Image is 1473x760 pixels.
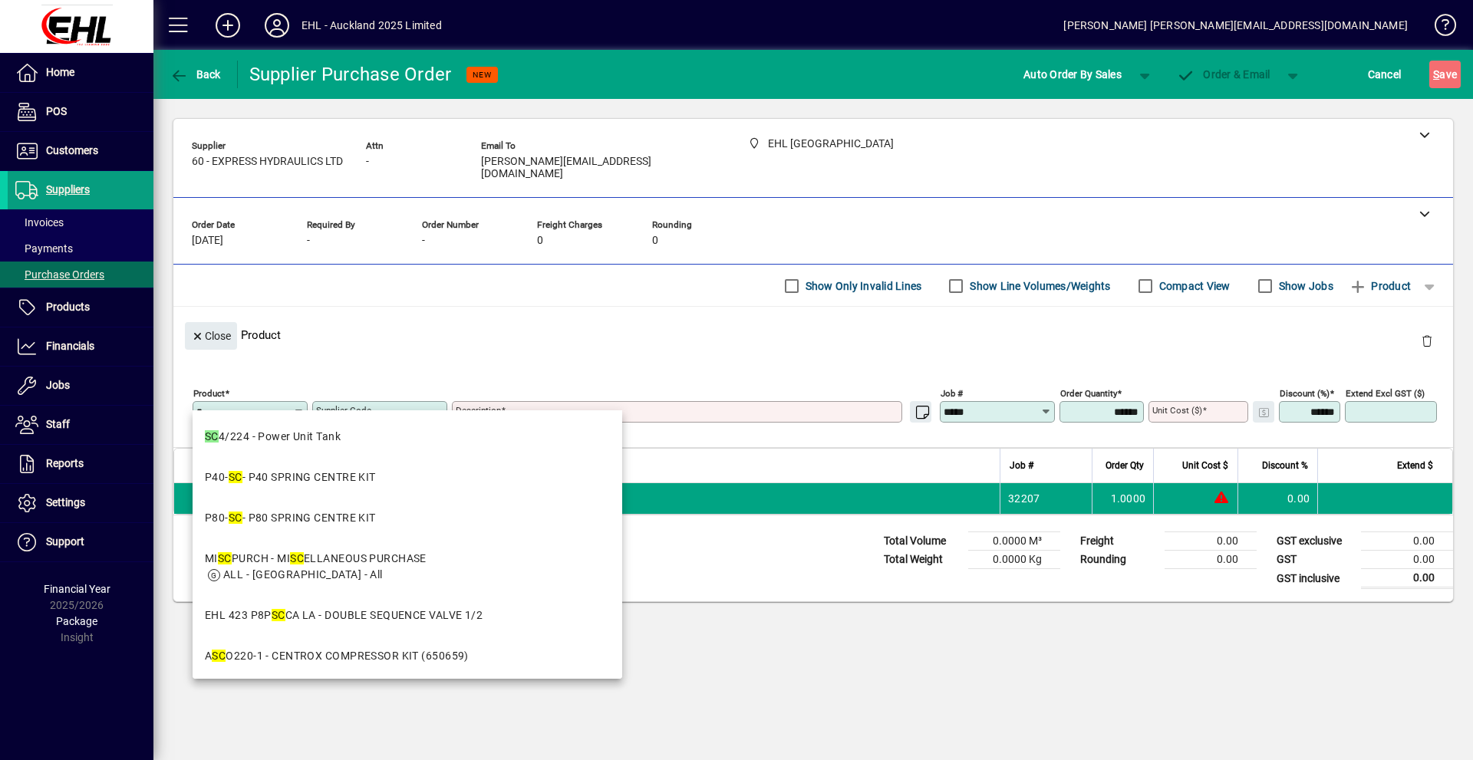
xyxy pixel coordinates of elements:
[203,12,252,39] button: Add
[1433,68,1439,81] span: S
[876,532,968,551] td: Total Volume
[46,144,98,156] span: Customers
[46,66,74,78] span: Home
[802,278,922,294] label: Show Only Invalid Lines
[1269,551,1361,569] td: GST
[193,388,225,399] mat-label: Product
[422,235,425,247] span: -
[223,568,383,581] span: ALL - [GEOGRAPHIC_DATA] - All
[181,328,241,342] app-page-header-button: Close
[1237,483,1317,514] td: 0.00
[15,242,73,255] span: Payments
[193,498,622,538] mat-option: P80-SC - P80 SPRING CENTRE KIT
[1165,551,1257,569] td: 0.00
[170,68,221,81] span: Back
[46,301,90,313] span: Products
[1010,457,1033,474] span: Job #
[1433,62,1457,87] span: ave
[302,13,442,38] div: EHL - Auckland 2025 Limited
[290,552,304,564] em: SC
[1169,61,1278,88] button: Order & Email
[1106,457,1144,474] span: Order Qty
[8,93,153,131] a: POS
[1063,13,1408,38] div: [PERSON_NAME] [PERSON_NAME][EMAIL_ADDRESS][DOMAIN_NAME]
[46,496,85,508] span: Settings
[193,416,622,457] mat-option: SC 4/224 - Power Unit Tank
[249,62,452,87] div: Supplier Purchase Order
[193,457,622,498] mat-option: P40-SC - P40 SPRING CENTRE KIT
[1361,569,1453,588] td: 0.00
[15,268,104,281] span: Purchase Orders
[1165,532,1257,551] td: 0.00
[968,532,1060,551] td: 0.0000 M³
[8,288,153,327] a: Products
[205,607,483,623] div: EHL 423 P8P CA LA - DOUBLE SEQUENCE VALVE 1/2
[8,406,153,444] a: Staff
[1361,532,1453,551] td: 0.00
[1346,388,1425,399] mat-label: Extend excl GST ($)
[205,551,427,567] div: MI PURCH - MI ELLANEOUS PURCHASE
[173,307,1453,363] div: Product
[193,538,622,595] mat-option: MISC PURCH - MISCELLANEOUS PURCHASE
[8,54,153,92] a: Home
[185,322,237,350] button: Close
[1423,3,1454,53] a: Knowledge Base
[192,235,223,247] span: [DATE]
[968,551,1060,569] td: 0.0000 Kg
[193,595,622,636] mat-option: EHL 423 P8P SCCA LA - DOUBLE SEQUENCE VALVE 1/2
[8,523,153,561] a: Support
[366,156,369,168] span: -
[456,405,501,416] mat-label: Description
[1409,334,1445,347] app-page-header-button: Delete
[193,636,622,676] mat-option: ASCO220-1 - CENTROX COMPRESSOR KIT (650659)
[229,471,242,483] em: SC
[8,484,153,522] a: Settings
[46,340,94,352] span: Financials
[1073,532,1165,551] td: Freight
[967,278,1110,294] label: Show Line Volumes/Weights
[193,676,622,733] mat-option: SC25/3635 - SHELF/BINS 1268 X 362 X 353-4
[316,405,371,416] mat-label: Supplier Code
[46,183,90,196] span: Suppliers
[537,235,543,247] span: 0
[1156,278,1231,294] label: Compact View
[252,12,302,39] button: Profile
[46,105,67,117] span: POS
[8,445,153,483] a: Reports
[1073,551,1165,569] td: Rounding
[1276,278,1333,294] label: Show Jobs
[1397,457,1433,474] span: Extend $
[8,132,153,170] a: Customers
[205,430,219,443] em: SC
[56,615,97,627] span: Package
[272,609,285,621] em: SC
[1262,457,1308,474] span: Discount %
[1182,457,1228,474] span: Unit Cost $
[1429,61,1461,88] button: Save
[205,510,376,526] div: P80- - P80 SPRING CENTRE KIT
[205,429,341,445] div: 4/224 - Power Unit Tank
[8,235,153,262] a: Payments
[473,70,492,80] span: NEW
[1177,68,1270,81] span: Order & Email
[941,388,963,399] mat-label: Job #
[1092,483,1153,514] td: 1.0000
[8,327,153,366] a: Financials
[153,61,238,88] app-page-header-button: Back
[191,324,231,349] span: Close
[481,156,711,180] span: [PERSON_NAME][EMAIL_ADDRESS][DOMAIN_NAME]
[218,552,232,564] em: SC
[212,650,226,662] em: SC
[1409,322,1445,359] button: Delete
[1060,388,1117,399] mat-label: Order Quantity
[229,512,242,524] em: SC
[205,648,469,664] div: A O220-1 - CENTROX COMPRESSOR KIT (650659)
[307,235,310,247] span: -
[1008,491,1040,506] span: 32207
[1364,61,1405,88] button: Cancel
[205,469,376,485] div: P40- - P40 SPRING CENTRE KIT
[652,235,658,247] span: 0
[1269,532,1361,551] td: GST exclusive
[46,535,84,548] span: Support
[166,61,225,88] button: Back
